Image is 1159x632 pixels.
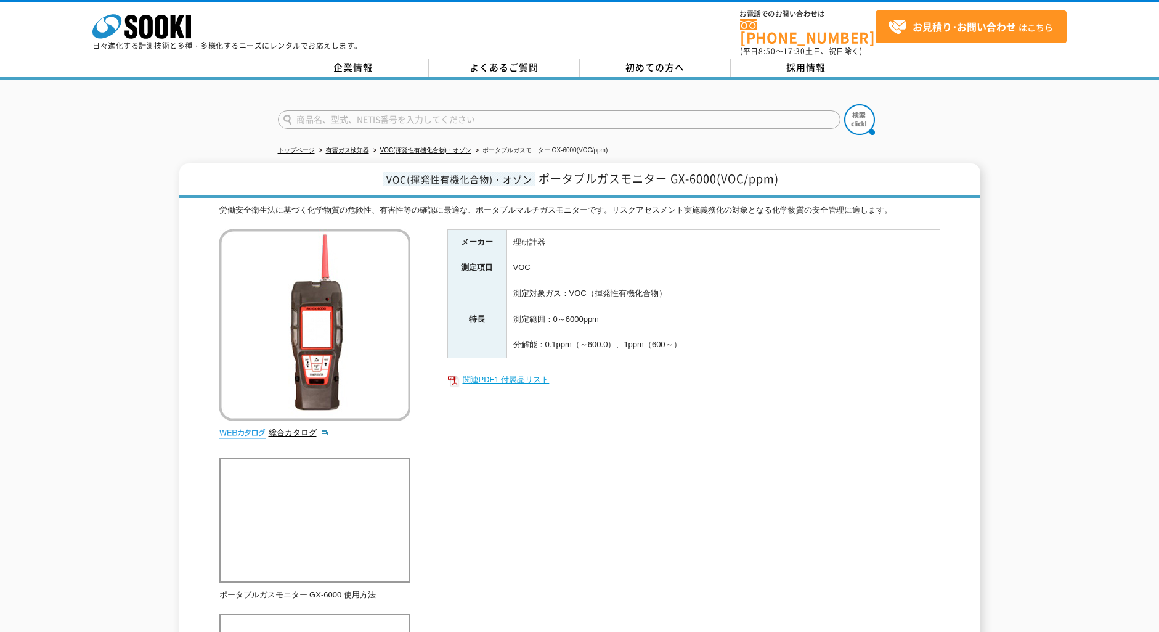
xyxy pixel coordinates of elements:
[447,229,506,255] th: メーカー
[92,42,362,49] p: 日々進化する計測技術と多種・多様化するニーズにレンタルでお応えします。
[380,147,471,154] a: VOC(揮発性有機化合物)・オゾン
[783,46,805,57] span: 17:30
[876,10,1067,43] a: お見積り･お問い合わせはこちら
[447,372,940,388] a: 関連PDF1 付属品リスト
[580,59,731,77] a: 初めての方へ
[539,170,779,187] span: ポータブルガスモニター GX-6000(VOC/ppm)
[219,427,266,439] img: webカタログ
[758,46,776,57] span: 8:50
[383,172,535,186] span: VOC(揮発性有機化合物)・オゾン
[473,144,608,157] li: ポータブルガスモニター GX-6000(VOC/ppm)
[278,110,840,129] input: 商品名、型式、NETIS番号を入力してください
[888,18,1053,36] span: はこちら
[429,59,580,77] a: よくあるご質問
[219,204,940,217] div: 労働安全衛生法に基づく化学物質の危険性、有害性等の確認に最適な、ポータブルマルチガスモニターです。リスクアセスメント実施義務化の対象となる化学物質の安全管理に適します。
[269,428,329,437] a: 総合カタログ
[506,229,940,255] td: 理研計器
[278,147,315,154] a: トップページ
[447,281,506,358] th: 特長
[447,255,506,281] th: 測定項目
[625,60,685,74] span: 初めての方へ
[731,59,882,77] a: 採用情報
[219,229,410,421] img: ポータブルガスモニター GX-6000(VOC/ppm)
[219,589,410,602] p: ポータブルガスモニター GX-6000 使用方法
[506,255,940,281] td: VOC
[740,10,876,18] span: お電話でのお問い合わせは
[278,59,429,77] a: 企業情報
[913,19,1016,34] strong: お見積り･お問い合わせ
[740,46,862,57] span: (平日 ～ 土日、祝日除く)
[506,281,940,358] td: 測定対象ガス：VOC（揮発性有機化合物） 測定範囲：0～6000ppm 分解能：0.1ppm（～600.0）、1ppm（600～）
[326,147,369,154] a: 有害ガス検知器
[844,104,875,135] img: btn_search.png
[740,19,876,44] a: [PHONE_NUMBER]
